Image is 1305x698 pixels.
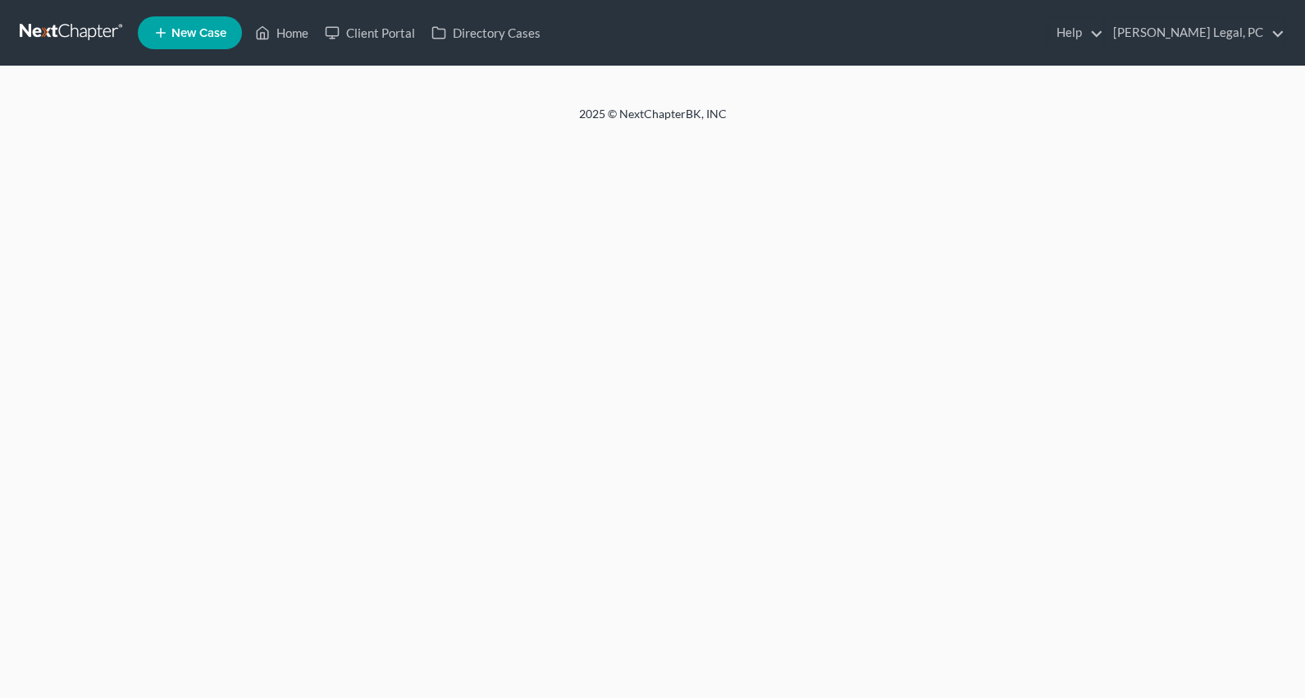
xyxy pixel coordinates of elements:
a: Help [1048,18,1103,48]
a: Directory Cases [423,18,549,48]
a: Client Portal [317,18,423,48]
new-legal-case-button: New Case [138,16,242,49]
div: 2025 © NextChapterBK, INC [185,106,1120,135]
a: [PERSON_NAME] Legal, PC [1105,18,1284,48]
a: Home [247,18,317,48]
